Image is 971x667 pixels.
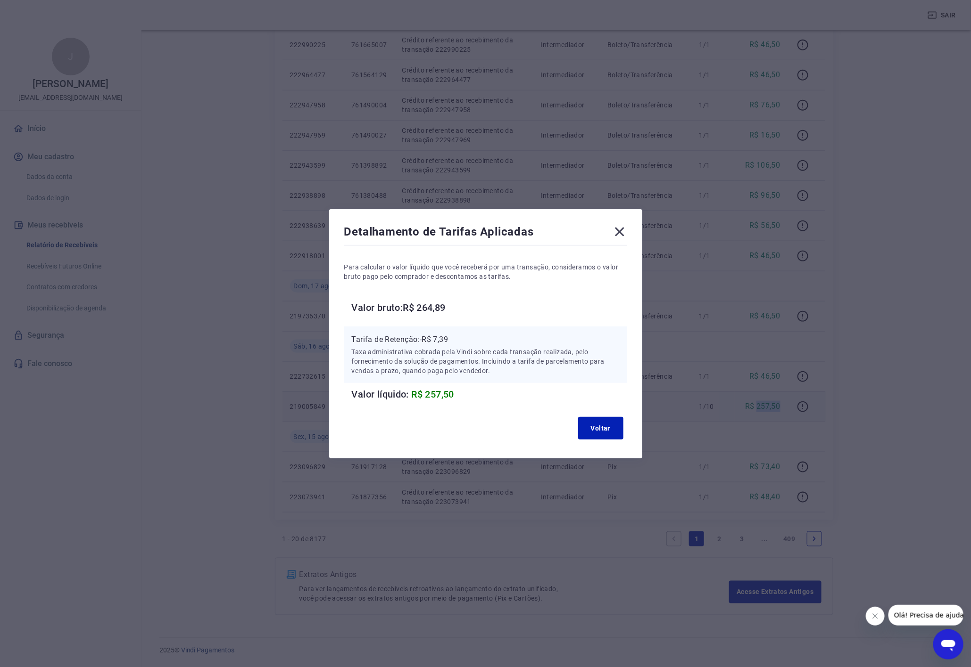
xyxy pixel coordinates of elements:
iframe: Mensagem da empresa [888,605,963,626]
iframe: Botão para abrir a janela de mensagens [933,629,963,659]
button: Voltar [578,417,623,439]
div: Detalhamento de Tarifas Aplicadas [344,224,627,243]
p: Tarifa de Retenção: -R$ 7,39 [352,334,620,345]
iframe: Fechar mensagem [866,607,885,626]
h6: Valor bruto: R$ 264,89 [352,300,627,315]
p: Taxa administrativa cobrada pela Vindi sobre cada transação realizada, pelo fornecimento da soluç... [352,347,620,375]
h6: Valor líquido: [352,387,627,402]
p: Para calcular o valor líquido que você receberá por uma transação, consideramos o valor bruto pag... [344,262,627,281]
span: R$ 257,50 [412,389,455,400]
span: Olá! Precisa de ajuda? [6,7,79,14]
